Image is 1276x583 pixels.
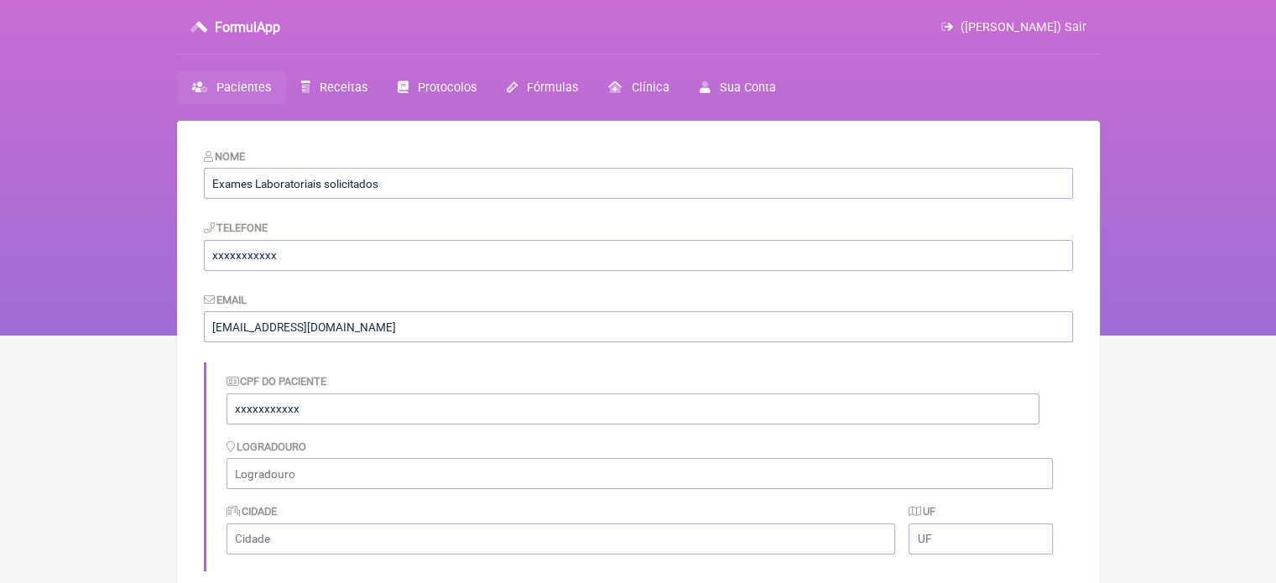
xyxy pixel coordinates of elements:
[631,81,669,95] span: Clínica
[204,294,247,306] label: Email
[204,311,1073,342] input: paciente@email.com
[492,71,593,104] a: Fórmulas
[204,221,268,234] label: Telefone
[527,81,578,95] span: Fórmulas
[961,20,1086,34] span: ([PERSON_NAME]) Sair
[320,81,367,95] span: Receitas
[227,505,278,518] label: Cidade
[204,240,1073,271] input: 21 9124 2137
[227,375,327,388] label: CPF do Paciente
[909,523,1052,554] input: UF
[227,440,307,453] label: Logradouro
[204,150,246,163] label: Nome
[216,81,271,95] span: Pacientes
[204,168,1073,199] input: Nome do Paciente
[418,81,477,95] span: Protocolos
[720,81,776,95] span: Sua Conta
[215,19,280,35] h3: FormulApp
[941,20,1086,34] a: ([PERSON_NAME]) Sair
[593,71,684,104] a: Clínica
[227,393,1039,424] input: Identificação do Paciente
[177,71,286,104] a: Pacientes
[227,458,1053,489] input: Logradouro
[383,71,492,104] a: Protocolos
[684,71,790,104] a: Sua Conta
[227,523,896,554] input: Cidade
[286,71,383,104] a: Receitas
[909,505,935,518] label: UF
